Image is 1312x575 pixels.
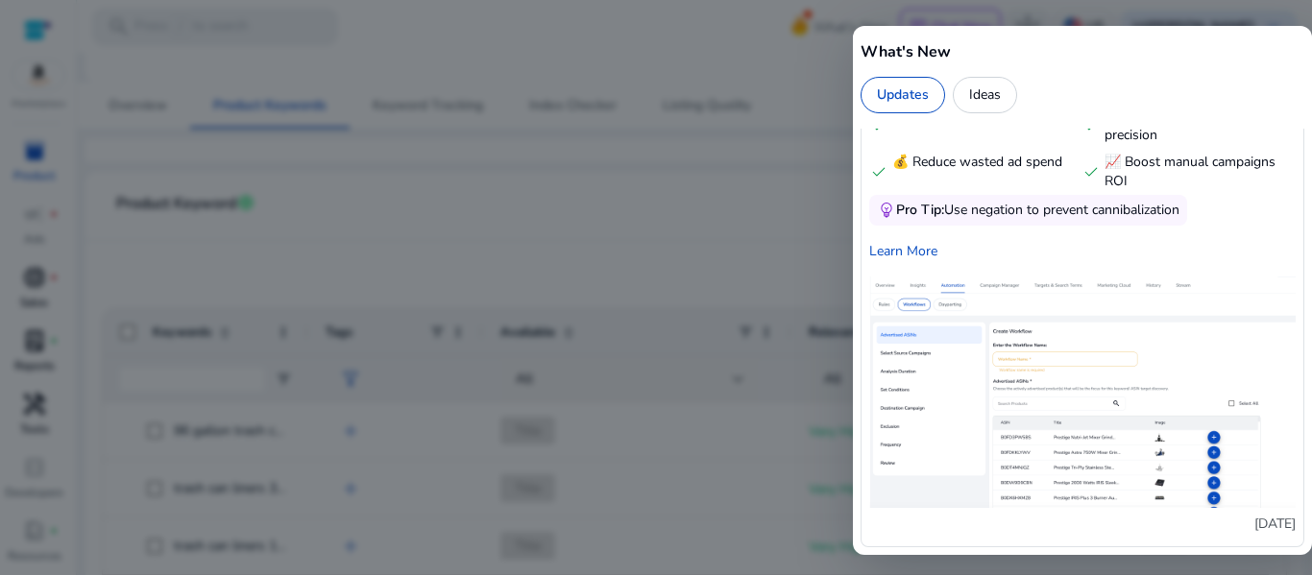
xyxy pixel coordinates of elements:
[953,77,1017,113] div: Ideas
[1081,153,1286,191] div: 📈 Boost manual campaigns ROI
[877,201,896,220] span: emoji_objects
[869,116,888,135] span: check
[869,276,1296,508] img: Keyword Harvester Workflow
[1081,116,1101,135] span: check
[869,153,1074,191] div: 💰 Reduce wasted ad spend
[896,201,944,219] span: Pro Tip:
[869,515,1296,534] p: [DATE]
[869,162,888,181] span: check
[861,77,945,113] div: Updates
[861,40,1304,63] h5: What's New
[869,241,1296,261] a: Learn More
[896,201,1179,220] div: Use negation to prevent cannibalization
[1081,162,1101,181] span: check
